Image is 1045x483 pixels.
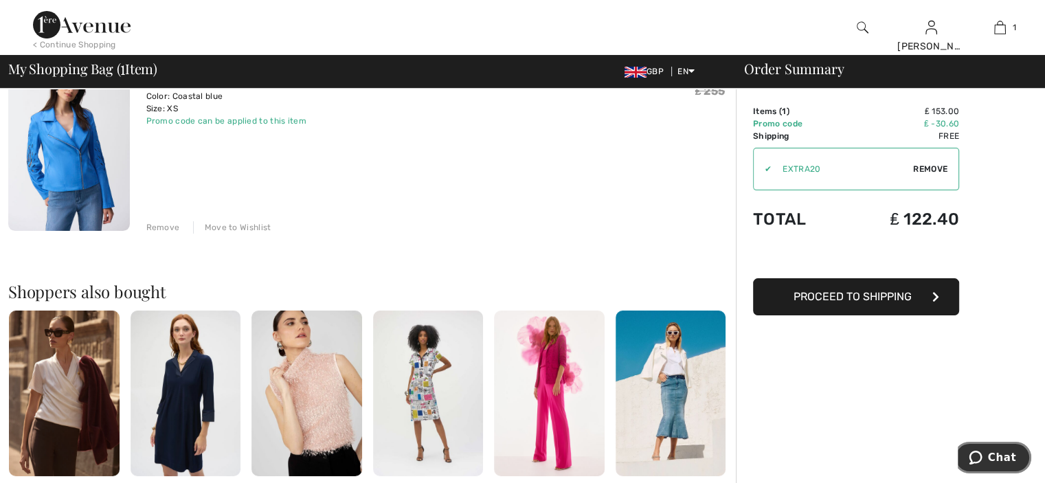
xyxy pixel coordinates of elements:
td: Free [842,130,959,142]
div: Color: Coastal blue Size: XS [146,90,375,115]
img: Casual Zipper Jacket Style 251908 [616,311,726,476]
div: Promo code can be applied to this item [146,115,375,127]
img: 1ère Avenue [33,11,131,38]
span: 1 [782,106,786,116]
td: Shipping [753,130,842,142]
td: Items ( ) [753,105,842,117]
span: My Shopping Bag ( Item) [8,62,157,76]
iframe: Opens a widget where you can chat to one of our agents [958,442,1031,476]
img: UK Pound [625,67,647,78]
button: Proceed to Shipping [753,278,959,315]
div: Remove [146,221,180,234]
input: Promo code [772,148,913,190]
span: 1 [1013,21,1016,34]
div: ✔ [754,163,772,175]
div: < Continue Shopping [33,38,116,51]
img: Floral Lace Button Blazer Style 251726 [494,311,605,476]
div: [PERSON_NAME] [897,39,965,54]
img: Casual V-Neck Pullover Style 253237 [9,311,120,476]
a: Sign In [925,21,937,34]
span: Proceed to Shipping [794,290,912,303]
span: 1 [120,58,125,76]
a: 1 [966,19,1033,36]
div: Order Summary [728,62,1037,76]
td: ₤ 122.40 [842,196,959,243]
img: My Info [925,19,937,36]
div: Move to Wishlist [193,221,271,234]
td: Total [753,196,842,243]
td: ₤ -30.60 [842,117,959,130]
td: ₤ 153.00 [842,105,959,117]
img: Zipper Closure Casual Jacket Style 251936 [8,49,130,231]
span: GBP [625,67,669,76]
s: ₤ 255 [695,85,725,98]
h2: Shoppers also bought [8,283,736,300]
img: Knee-Length Shift Dress Style 252028 [131,311,241,476]
img: My Bag [994,19,1006,36]
iframe: PayPal [753,243,959,273]
span: EN [677,67,695,76]
span: Remove [913,163,947,175]
img: Fuzzy Hip-Length Pullover Style 253793 [251,311,362,476]
img: Knee-Length Shirt Dress Style 252186 [373,311,484,476]
img: search the website [857,19,868,36]
td: Promo code [753,117,842,130]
